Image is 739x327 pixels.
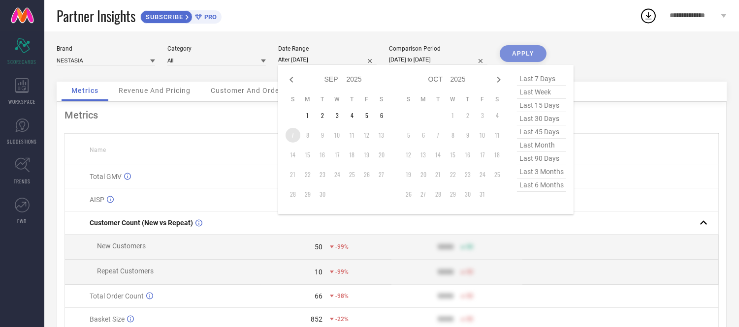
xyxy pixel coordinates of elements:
td: Wed Oct 29 2025 [446,187,460,202]
div: 9999 [438,268,453,276]
th: Tuesday [431,95,446,103]
td: Mon Sep 08 2025 [300,128,315,143]
div: Open download list [640,7,657,25]
td: Tue Oct 14 2025 [431,148,446,162]
th: Sunday [401,95,416,103]
td: Thu Sep 18 2025 [345,148,359,162]
th: Monday [300,95,315,103]
td: Sun Sep 21 2025 [286,167,300,182]
span: WORKSPACE [9,98,36,105]
td: Sat Sep 20 2025 [374,148,389,162]
td: Wed Sep 10 2025 [330,128,345,143]
td: Tue Sep 30 2025 [315,187,330,202]
div: 9999 [438,292,453,300]
th: Wednesday [330,95,345,103]
span: last 90 days [517,152,566,165]
span: last 45 days [517,125,566,139]
span: -22% [335,316,349,323]
th: Saturday [490,95,505,103]
span: last 30 days [517,112,566,125]
td: Fri Sep 26 2025 [359,167,374,182]
td: Sun Oct 12 2025 [401,148,416,162]
span: 50 [466,316,473,323]
th: Friday [359,95,374,103]
td: Sat Oct 25 2025 [490,167,505,182]
span: last 6 months [517,178,566,192]
th: Sunday [286,95,300,103]
span: 50 [466,268,473,275]
span: last 3 months [517,165,566,178]
span: Metrics [71,87,98,94]
td: Tue Sep 02 2025 [315,108,330,123]
span: SUGGESTIONS [7,138,37,145]
span: 50 [466,293,473,299]
div: Category [167,45,266,52]
span: Customer Count (New vs Repeat) [90,219,193,227]
span: Total Order Count [90,292,144,300]
span: last 7 days [517,72,566,86]
th: Wednesday [446,95,460,103]
span: Partner Insights [57,6,135,26]
td: Fri Oct 03 2025 [475,108,490,123]
td: Thu Sep 25 2025 [345,167,359,182]
td: Sat Sep 27 2025 [374,167,389,182]
td: Fri Oct 24 2025 [475,167,490,182]
div: Next month [493,74,505,86]
td: Thu Oct 23 2025 [460,167,475,182]
span: TRENDS [14,178,31,185]
td: Thu Oct 02 2025 [460,108,475,123]
td: Thu Sep 04 2025 [345,108,359,123]
td: Tue Oct 21 2025 [431,167,446,182]
td: Tue Oct 07 2025 [431,128,446,143]
th: Tuesday [315,95,330,103]
td: Wed Sep 17 2025 [330,148,345,162]
td: Fri Oct 10 2025 [475,128,490,143]
td: Mon Sep 29 2025 [300,187,315,202]
div: Date Range [278,45,377,52]
span: -99% [335,268,349,275]
th: Monday [416,95,431,103]
td: Wed Sep 03 2025 [330,108,345,123]
td: Wed Oct 08 2025 [446,128,460,143]
span: -99% [335,243,349,250]
td: Wed Oct 15 2025 [446,148,460,162]
td: Tue Sep 23 2025 [315,167,330,182]
div: 9999 [438,243,453,251]
th: Thursday [460,95,475,103]
td: Sun Sep 28 2025 [286,187,300,202]
div: 9999 [438,315,453,323]
div: Comparison Period [389,45,487,52]
div: 50 [315,243,322,251]
span: 50 [466,243,473,250]
td: Wed Oct 22 2025 [446,167,460,182]
td: Sun Oct 19 2025 [401,167,416,182]
td: Sun Oct 05 2025 [401,128,416,143]
td: Mon Sep 01 2025 [300,108,315,123]
td: Fri Sep 05 2025 [359,108,374,123]
td: Sat Oct 04 2025 [490,108,505,123]
span: FWD [18,217,27,225]
th: Friday [475,95,490,103]
div: Previous month [286,74,297,86]
td: Fri Oct 17 2025 [475,148,490,162]
span: last month [517,139,566,152]
span: last 15 days [517,99,566,112]
th: Thursday [345,95,359,103]
td: Mon Oct 06 2025 [416,128,431,143]
span: Total GMV [90,173,122,180]
td: Fri Sep 19 2025 [359,148,374,162]
td: Sun Sep 14 2025 [286,148,300,162]
td: Thu Oct 30 2025 [460,187,475,202]
td: Mon Oct 20 2025 [416,167,431,182]
div: Metrics [64,109,719,121]
td: Sat Oct 11 2025 [490,128,505,143]
td: Mon Sep 15 2025 [300,148,315,162]
span: Basket Size [90,315,125,323]
span: SUBSCRIBE [141,13,186,21]
td: Wed Sep 24 2025 [330,167,345,182]
td: Mon Sep 22 2025 [300,167,315,182]
span: AISP [90,196,104,204]
div: 66 [315,292,322,300]
th: Saturday [374,95,389,103]
span: Name [90,147,106,153]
